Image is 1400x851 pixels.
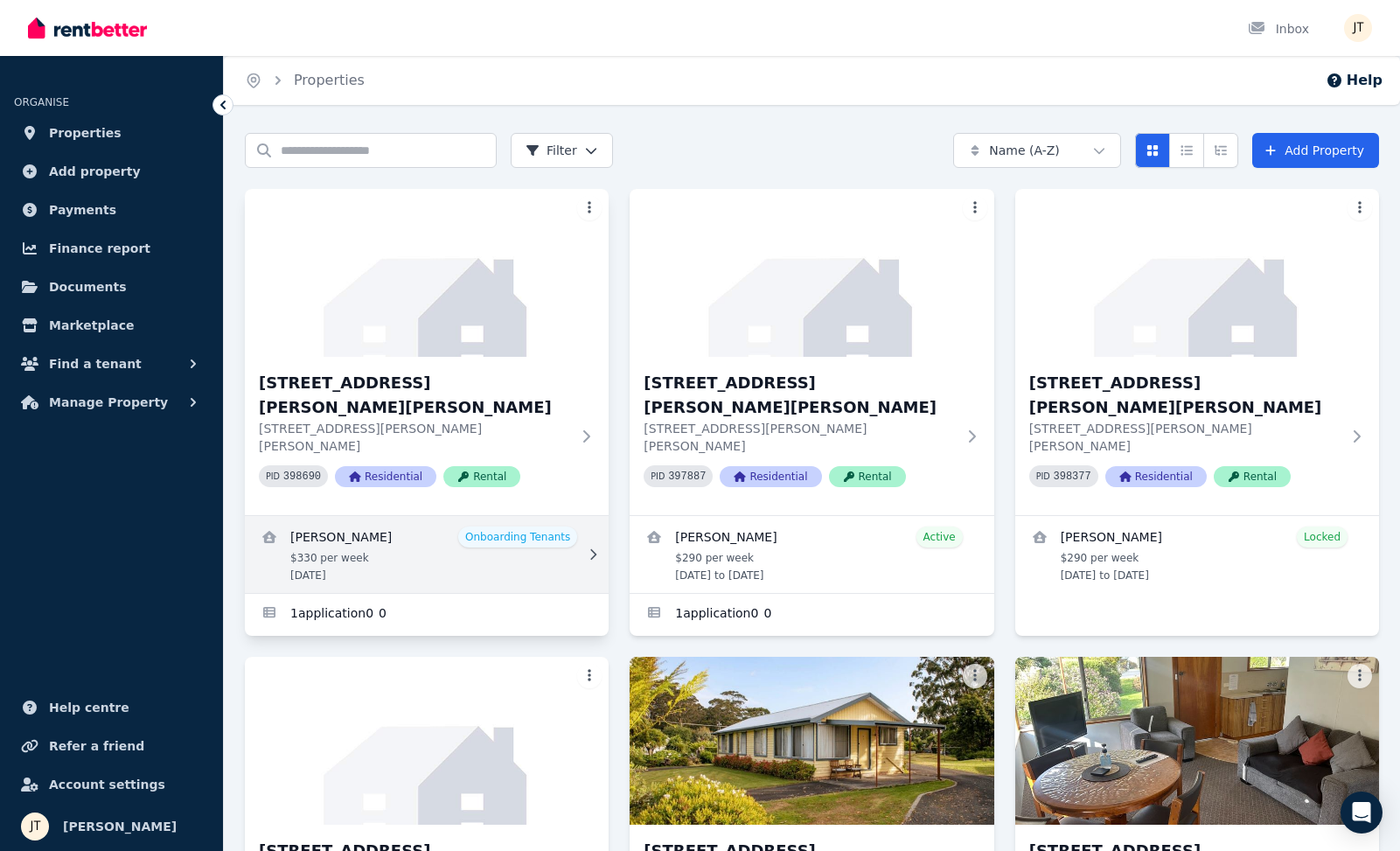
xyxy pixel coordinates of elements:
img: 3/21 Andrew St, Strahan [1015,189,1379,357]
small: PID [266,471,280,481]
span: Find a tenant [49,353,142,374]
a: Applications for 2/21 Andrew St, Strahan [630,594,993,636]
a: View details for Kineta Tatnell [1015,516,1379,593]
img: Jamie Taylor [21,813,49,841]
a: Properties [294,72,365,88]
a: 1/21 Andrew St, Strahan[STREET_ADDRESS][PERSON_NAME][PERSON_NAME][STREET_ADDRESS][PERSON_NAME][PE... [245,189,609,515]
button: More options [1348,196,1372,220]
a: View details for Mathieu Venezia [245,516,609,593]
a: Help centre [14,690,209,725]
span: Rental [829,466,906,487]
button: Name (A-Z) [953,133,1121,168]
img: 4/21 Andrew St, Strahan [245,657,609,825]
p: [STREET_ADDRESS][PERSON_NAME][PERSON_NAME] [1029,420,1341,455]
img: 6/21 Andrew St, Strahan [1015,657,1379,825]
button: More options [963,664,987,688]
button: Filter [511,133,613,168]
code: 397887 [668,471,706,483]
button: Help [1326,70,1383,91]
div: Open Intercom Messenger [1341,792,1383,834]
img: 5/21 Andrew St, Strahan [630,657,993,825]
span: Marketplace [49,315,134,336]
img: 2/21 Andrew St, Strahan [630,189,993,357]
button: More options [1348,664,1372,688]
span: Name (A-Z) [989,142,1060,159]
div: Inbox [1248,20,1309,38]
a: View details for Alexandre Flaschner [630,516,993,593]
button: More options [963,196,987,220]
span: Residential [335,466,436,487]
a: 3/21 Andrew St, Strahan[STREET_ADDRESS][PERSON_NAME][PERSON_NAME][STREET_ADDRESS][PERSON_NAME][PE... [1015,189,1379,515]
button: Card view [1135,133,1170,168]
nav: Breadcrumb [224,56,386,105]
a: 2/21 Andrew St, Strahan[STREET_ADDRESS][PERSON_NAME][PERSON_NAME][STREET_ADDRESS][PERSON_NAME][PE... [630,189,993,515]
span: Filter [526,142,577,159]
img: RentBetter [28,15,147,41]
a: Add property [14,154,209,189]
span: Payments [49,199,116,220]
img: 1/21 Andrew St, Strahan [245,189,609,357]
a: Documents [14,269,209,304]
button: More options [577,664,602,688]
span: Finance report [49,238,150,259]
span: Manage Property [49,392,168,413]
a: Account settings [14,767,209,802]
a: Properties [14,115,209,150]
small: PID [651,471,665,481]
a: Payments [14,192,209,227]
button: Manage Property [14,385,209,420]
span: Residential [1105,466,1207,487]
a: Add Property [1252,133,1379,168]
code: 398690 [283,471,321,483]
h3: [STREET_ADDRESS][PERSON_NAME][PERSON_NAME] [1029,371,1341,420]
button: Expanded list view [1203,133,1238,168]
h3: [STREET_ADDRESS][PERSON_NAME][PERSON_NAME] [259,371,570,420]
small: PID [1036,471,1050,481]
span: Rental [443,466,520,487]
code: 398377 [1054,471,1091,483]
button: Compact list view [1169,133,1204,168]
span: Rental [1214,466,1291,487]
button: More options [577,196,602,220]
a: Marketplace [14,308,209,343]
span: Properties [49,122,122,143]
button: Find a tenant [14,346,209,381]
h3: [STREET_ADDRESS][PERSON_NAME][PERSON_NAME] [644,371,955,420]
a: Refer a friend [14,729,209,764]
span: Residential [720,466,821,487]
a: Applications for 1/21 Andrew St, Strahan [245,594,609,636]
span: Help centre [49,697,129,718]
span: Documents [49,276,127,297]
span: Refer a friend [49,736,144,757]
span: Add property [49,161,141,182]
div: View options [1135,133,1238,168]
p: [STREET_ADDRESS][PERSON_NAME][PERSON_NAME] [259,420,570,455]
span: ORGANISE [14,96,69,108]
img: Jamie Taylor [1344,14,1372,42]
a: Finance report [14,231,209,266]
p: [STREET_ADDRESS][PERSON_NAME][PERSON_NAME] [644,420,955,455]
span: [PERSON_NAME] [63,816,177,837]
span: Account settings [49,774,165,795]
